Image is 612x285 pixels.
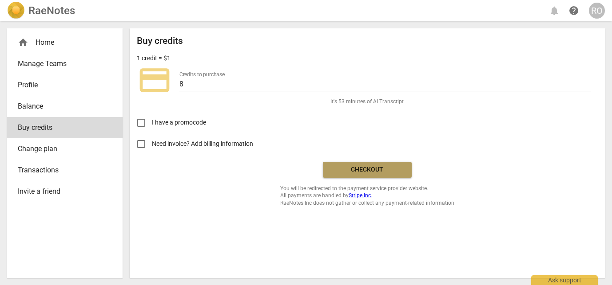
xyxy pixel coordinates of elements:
span: You will be redirected to the payment service provider website. All payments are handled by RaeNo... [280,185,454,207]
span: It's 53 minutes of AI Transcript [330,98,404,105]
span: Transactions [18,165,105,176]
a: Invite a friend [7,181,123,202]
div: Home [18,37,105,48]
a: Change plan [7,138,123,160]
span: Buy credits [18,122,105,133]
a: Buy credits [7,117,123,138]
a: LogoRaeNotes [7,2,75,20]
span: help [568,5,579,16]
a: Help [566,3,582,19]
div: Ask support [531,275,598,285]
p: 1 credit = $1 [137,54,171,63]
div: Home [7,32,123,53]
span: Checkout [330,165,405,174]
a: Manage Teams [7,53,123,74]
span: Manage Teams [18,59,105,69]
span: credit_card [137,62,172,98]
button: RO [589,3,605,19]
span: Change plan [18,144,105,154]
span: home [18,37,28,48]
a: Transactions [7,160,123,181]
img: Logo [7,2,25,20]
label: Credits to purchase [179,72,225,77]
span: Invite a friend [18,186,105,197]
a: Profile [7,74,123,96]
span: Balance [18,101,105,112]
span: Profile [18,80,105,90]
span: Need invoice? Add billing information [152,139,254,148]
h2: RaeNotes [28,4,75,17]
a: Balance [7,96,123,117]
button: Checkout [323,162,412,178]
h2: Buy credits [137,35,183,47]
a: Stripe Inc. [349,192,372,199]
span: I have a promocode [152,118,206,127]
